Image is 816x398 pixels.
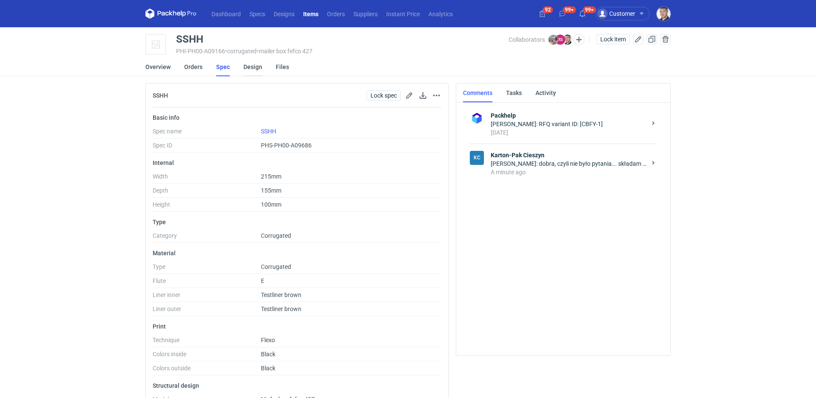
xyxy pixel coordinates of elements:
a: SSHH [261,128,276,135]
span: Black [261,365,275,372]
img: Maciej Sikora [657,7,671,21]
dt: Depth [153,187,261,198]
span: PHS-PH00-A09686 [261,142,312,149]
span: • corrugated [225,48,257,55]
a: Orders [184,58,203,76]
p: Type [153,219,442,225]
dt: Colors outside [153,365,261,375]
span: Testliner brown [261,306,301,312]
dt: Colors inside [153,351,261,361]
span: 215mm [261,173,281,180]
div: [PERSON_NAME]: dobra, czyli nie było pytania... składam zamówienie [491,159,646,168]
button: Lock item [596,34,630,44]
dt: Height [153,201,261,212]
button: 99+ [556,7,569,20]
button: Download specification [418,90,428,101]
strong: Karton-Pak Cieszyn [491,151,646,159]
a: Tasks [506,84,522,102]
span: Corrugated [261,232,291,239]
figcaption: KC [470,151,484,165]
a: Comments [463,84,492,102]
button: Customer [596,7,657,20]
h2: SSHH [153,92,168,99]
a: Design [243,58,262,76]
dt: Category [153,232,261,243]
dt: Liner outer [153,306,261,316]
button: 92 [535,7,549,20]
span: Black [261,351,275,358]
button: Lock spec [367,90,401,101]
span: Corrugated [261,263,291,270]
a: Overview [145,58,171,76]
svg: Packhelp Pro [145,9,197,19]
a: Orders [323,9,349,19]
span: Collaborators [509,36,545,43]
span: Lock item [600,36,626,42]
a: Dashboard [207,9,245,19]
button: 99+ [576,7,589,20]
div: A minute ago [491,168,646,176]
a: Files [276,58,289,76]
a: Spec [216,58,230,76]
div: [PERSON_NAME]: RFQ variant ID: [CBFY-1] [491,120,646,128]
dt: Technique [153,337,261,347]
a: Instant Price [382,9,424,19]
p: Print [153,323,442,330]
img: Michał Palasek [548,35,558,45]
p: Material [153,250,442,257]
img: Maciej Sikora [562,35,573,45]
strong: Packhelp [491,111,646,120]
div: Customer [597,9,635,19]
p: Internal [153,159,442,166]
div: PHI-PH00-A09166 [176,48,509,55]
img: Packhelp [470,111,484,125]
button: Actions [431,90,442,101]
a: Suppliers [349,9,382,19]
a: Activity [535,84,556,102]
span: 155mm [261,187,281,194]
dt: Spec ID [153,142,261,153]
span: Flexo [261,337,275,343]
a: Designs [269,9,299,19]
a: Specs [245,9,269,19]
span: • mailer box fefco 427 [257,48,313,55]
dt: Liner inner [153,291,261,302]
a: Items [299,9,323,19]
dt: Spec name [153,128,261,138]
span: Lock spec [370,92,397,98]
button: Edit spec [404,90,414,101]
button: Edit item [633,34,643,44]
dt: Width [153,173,261,184]
p: Basic info [153,114,442,121]
button: Edit collaborators [573,34,585,45]
div: Karton-Pak Cieszyn [470,151,484,165]
span: Testliner brown [261,291,301,298]
dt: Type [153,263,261,274]
button: Duplicate Item [647,34,657,44]
figcaption: RS [555,35,565,45]
div: [DATE] [491,128,646,137]
p: Structural design [153,382,442,389]
span: 100mm [261,201,281,208]
button: Delete item [660,34,671,44]
dt: Flute [153,277,261,288]
div: SSHH [176,34,203,44]
span: E [261,277,264,284]
a: Analytics [424,9,457,19]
